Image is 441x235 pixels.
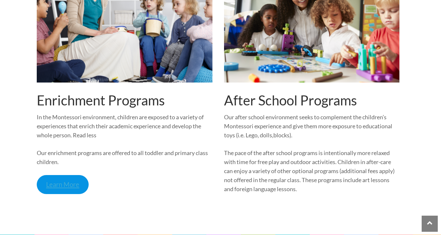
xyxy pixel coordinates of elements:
[37,113,212,140] p: In the Montessori environment, children are exposed to a variety of experiences that enrich their...
[224,148,400,193] p: The pace of the after school programs is intentionally more relaxed with time for free play and o...
[224,92,400,108] h2: After School Programs
[224,113,400,140] p: Our after school environment seeks to complement the children’s Montessori experience and give th...
[37,148,212,166] p: Our enrichment programs are offered to all toddler and primary class children.
[37,175,89,194] a: Learn More
[37,92,212,108] h2: Enrichment Programs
